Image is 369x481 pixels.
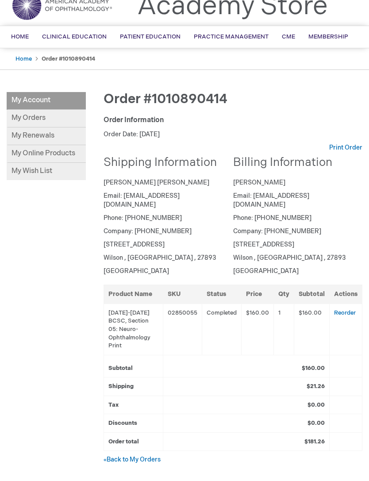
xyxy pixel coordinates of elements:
[242,304,274,355] td: $160.00
[104,227,192,235] span: Company: [PHONE_NUMBER]
[163,285,202,304] th: SKU
[104,115,362,126] div: Order Information
[308,33,348,40] span: Membership
[304,438,325,445] strong: $181.26
[104,304,163,355] td: [DATE]-[DATE] BCSC, Section 05: Neuro-Ophthalmology Print
[233,179,285,186] span: [PERSON_NAME]
[104,130,362,139] p: Order Date: [DATE]
[104,91,227,107] span: Order #1010890414
[104,457,107,463] small: «
[233,214,311,222] span: Phone: [PHONE_NUMBER]
[108,438,139,445] strong: Order total
[233,157,356,169] h2: Billing Information
[334,309,356,316] a: Reorder
[104,241,165,248] span: [STREET_ADDRESS]
[274,285,294,304] th: Qty
[7,163,86,180] a: My Wish List
[307,383,325,390] strong: $21.26
[233,267,299,275] span: [GEOGRAPHIC_DATA]
[104,179,209,186] span: [PERSON_NAME] [PERSON_NAME]
[7,110,86,127] a: My Orders
[15,55,32,62] a: Home
[163,304,202,355] td: 02850055
[7,145,86,163] a: My Online Products
[104,285,163,304] th: Product Name
[42,55,95,62] strong: Order #1010890414
[233,241,294,248] span: [STREET_ADDRESS]
[104,267,169,275] span: [GEOGRAPHIC_DATA]
[11,33,29,40] span: Home
[282,33,295,40] span: CME
[108,419,137,427] strong: Discounts
[104,214,182,222] span: Phone: [PHONE_NUMBER]
[202,285,242,304] th: Status
[104,192,180,208] span: Email: [EMAIL_ADDRESS][DOMAIN_NAME]
[202,304,242,355] td: Completed
[104,157,226,169] h2: Shipping Information
[233,227,321,235] span: Company: [PHONE_NUMBER]
[242,285,274,304] th: Price
[104,254,216,262] span: Wilson , [GEOGRAPHIC_DATA] , 27893
[108,365,133,372] strong: Subtotal
[307,401,325,408] strong: $0.00
[329,143,362,152] a: Print Order
[108,383,134,390] strong: Shipping
[233,192,309,208] span: Email: [EMAIL_ADDRESS][DOMAIN_NAME]
[294,285,330,304] th: Subtotal
[104,456,161,463] a: «Back to My Orders
[294,304,330,355] td: $160.00
[108,401,119,408] strong: Tax
[302,365,325,372] strong: $160.00
[274,304,294,355] td: 1
[330,285,362,304] th: Actions
[7,127,86,145] a: My Renewals
[233,254,346,262] span: Wilson , [GEOGRAPHIC_DATA] , 27893
[307,419,325,427] strong: $0.00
